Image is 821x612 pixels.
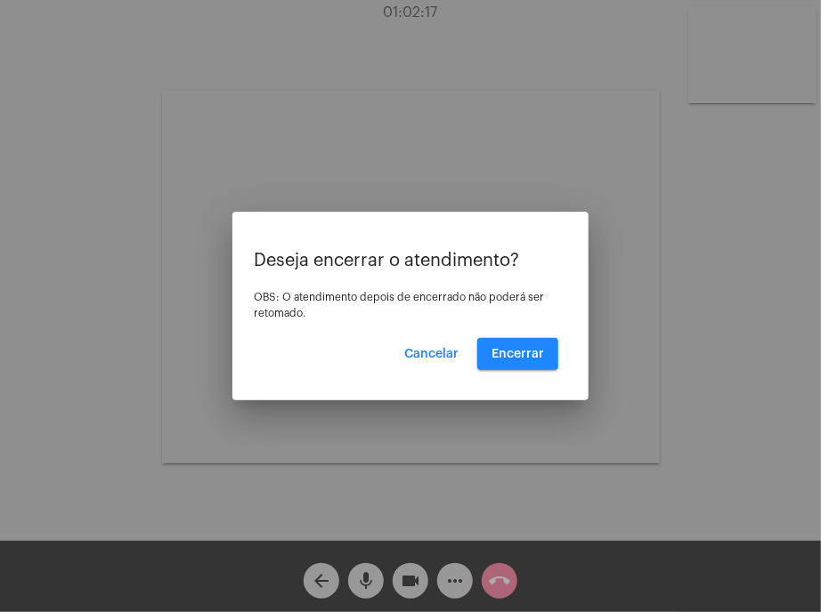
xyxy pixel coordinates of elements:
[254,292,544,318] span: OBS: O atendimento depois de encerrado não poderá ser retomado.
[492,348,544,360] span: Encerrar
[404,348,459,360] span: Cancelar
[390,338,473,370] button: Cancelar
[254,251,567,270] p: Deseja encerrar o atendimento?
[477,338,558,370] button: Encerrar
